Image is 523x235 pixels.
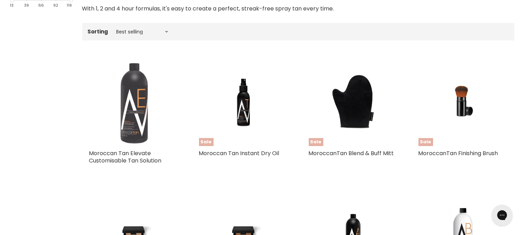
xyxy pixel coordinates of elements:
a: Moroccan Tan Elevate Customisable Tan Solution [89,57,178,146]
a: MoroccanTan Blend & Buff MittSale [309,57,398,146]
a: MoroccanTan Finishing BrushSale [418,57,507,146]
div: 13 [10,3,14,8]
span: Sale [418,138,433,146]
a: Moroccan Tan Elevate Customisable Tan Solution [89,149,162,165]
img: MoroccanTan Blend & Buff Mitt [323,57,383,146]
span: Sale [309,138,323,146]
div: 39 [24,3,29,8]
span: Sale [199,138,214,146]
iframe: Gorgias live chat messenger [488,202,516,228]
div: 92 [53,3,58,8]
a: MoroccanTan Finishing Brush [418,149,498,157]
img: Moroccan Tan Elevate Customisable Tan Solution [94,57,172,146]
img: Moroccan Tan Instant Dry Oil [214,57,273,146]
div: 66 [38,3,44,8]
div: 119 [67,3,72,8]
label: Sorting [88,29,108,35]
img: MoroccanTan Finishing Brush [433,57,492,146]
a: Moroccan Tan Instant Dry Oil [199,149,279,157]
a: MoroccanTan Blend & Buff Mitt [309,149,394,157]
a: Moroccan Tan Instant Dry OilSale [199,57,288,146]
